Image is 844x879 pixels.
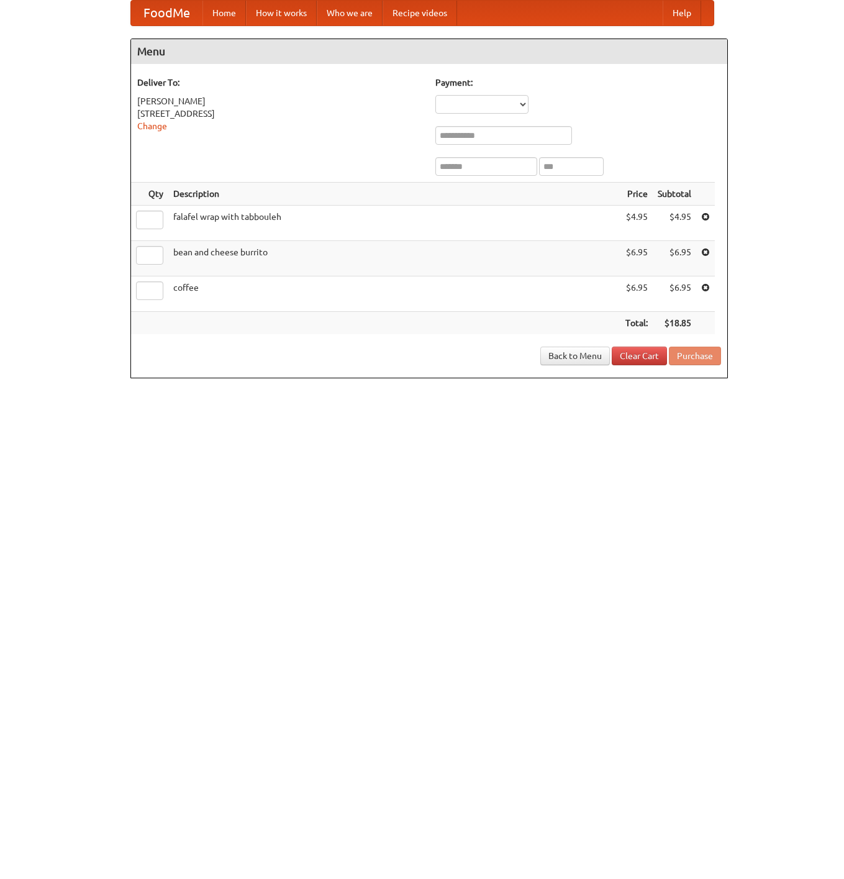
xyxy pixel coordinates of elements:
[653,206,696,241] td: $4.95
[540,347,610,365] a: Back to Menu
[202,1,246,25] a: Home
[131,39,727,64] h4: Menu
[620,241,653,276] td: $6.95
[131,1,202,25] a: FoodMe
[612,347,667,365] a: Clear Cart
[669,347,721,365] button: Purchase
[663,1,701,25] a: Help
[653,276,696,312] td: $6.95
[653,312,696,335] th: $18.85
[168,276,620,312] td: coffee
[137,95,423,107] div: [PERSON_NAME]
[137,76,423,89] h5: Deliver To:
[435,76,721,89] h5: Payment:
[653,183,696,206] th: Subtotal
[383,1,457,25] a: Recipe videos
[168,206,620,241] td: falafel wrap with tabbouleh
[246,1,317,25] a: How it works
[137,121,167,131] a: Change
[620,206,653,241] td: $4.95
[317,1,383,25] a: Who we are
[620,276,653,312] td: $6.95
[620,312,653,335] th: Total:
[137,107,423,120] div: [STREET_ADDRESS]
[131,183,168,206] th: Qty
[168,241,620,276] td: bean and cheese burrito
[620,183,653,206] th: Price
[653,241,696,276] td: $6.95
[168,183,620,206] th: Description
